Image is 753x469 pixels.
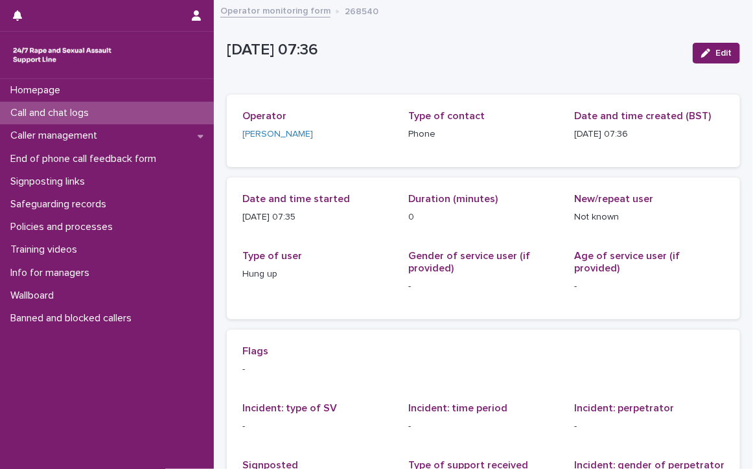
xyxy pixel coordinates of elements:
span: Type of contact [408,111,485,121]
p: Hung up [242,268,393,281]
p: [DATE] 07:36 [574,128,724,141]
span: Edit [715,49,732,58]
span: Flags [242,346,268,356]
p: Caller management [5,130,108,142]
p: Call and chat logs [5,107,99,119]
span: Incident: type of SV [242,403,337,413]
p: - [242,420,393,433]
a: Operator monitoring form [220,3,330,17]
p: 268540 [345,3,378,17]
p: - [242,363,724,376]
p: Wallboard [5,290,64,302]
span: Incident: time period [408,403,507,413]
span: Operator [242,111,286,121]
img: rhQMoQhaT3yELyF149Cw [10,42,114,68]
p: Not known [574,211,724,224]
span: New/repeat user [574,194,653,204]
span: Date and time created (BST) [574,111,711,121]
p: Banned and blocked callers [5,312,142,325]
p: End of phone call feedback form [5,153,167,165]
span: Age of service user (if provided) [574,251,680,273]
a: [PERSON_NAME] [242,128,313,141]
p: Info for managers [5,267,100,279]
p: Training videos [5,244,87,256]
p: 0 [408,211,559,224]
span: Type of user [242,251,302,261]
p: - [574,420,724,433]
span: Incident: perpetrator [574,403,674,413]
p: Homepage [5,84,71,97]
p: Signposting links [5,176,95,188]
button: Edit [693,43,740,63]
p: Safeguarding records [5,198,117,211]
p: [DATE] 07:36 [227,41,682,60]
span: Date and time started [242,194,350,204]
p: [DATE] 07:35 [242,211,393,224]
span: Gender of service user (if provided) [408,251,530,273]
p: - [408,280,559,293]
p: Phone [408,128,559,141]
p: - [574,280,724,293]
p: Policies and processes [5,221,123,233]
span: Duration (minutes) [408,194,498,204]
p: - [408,420,559,433]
